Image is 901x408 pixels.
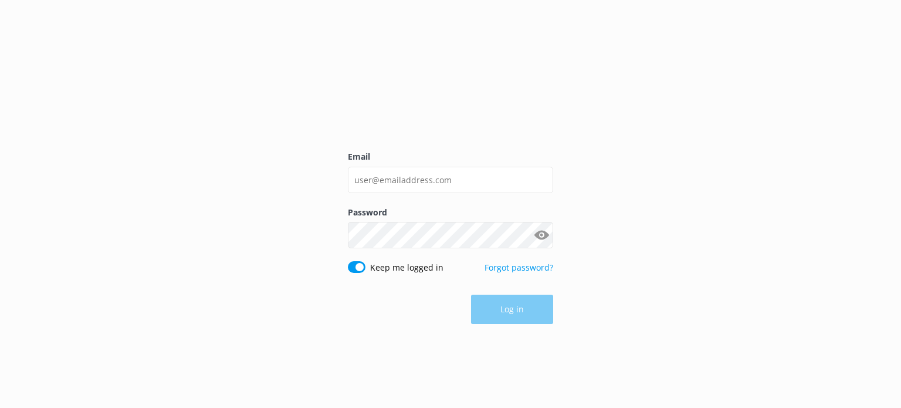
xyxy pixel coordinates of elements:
[370,261,443,274] label: Keep me logged in
[530,224,553,247] button: Show password
[348,167,553,193] input: user@emailaddress.com
[348,150,553,163] label: Email
[485,262,553,273] a: Forgot password?
[348,206,553,219] label: Password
